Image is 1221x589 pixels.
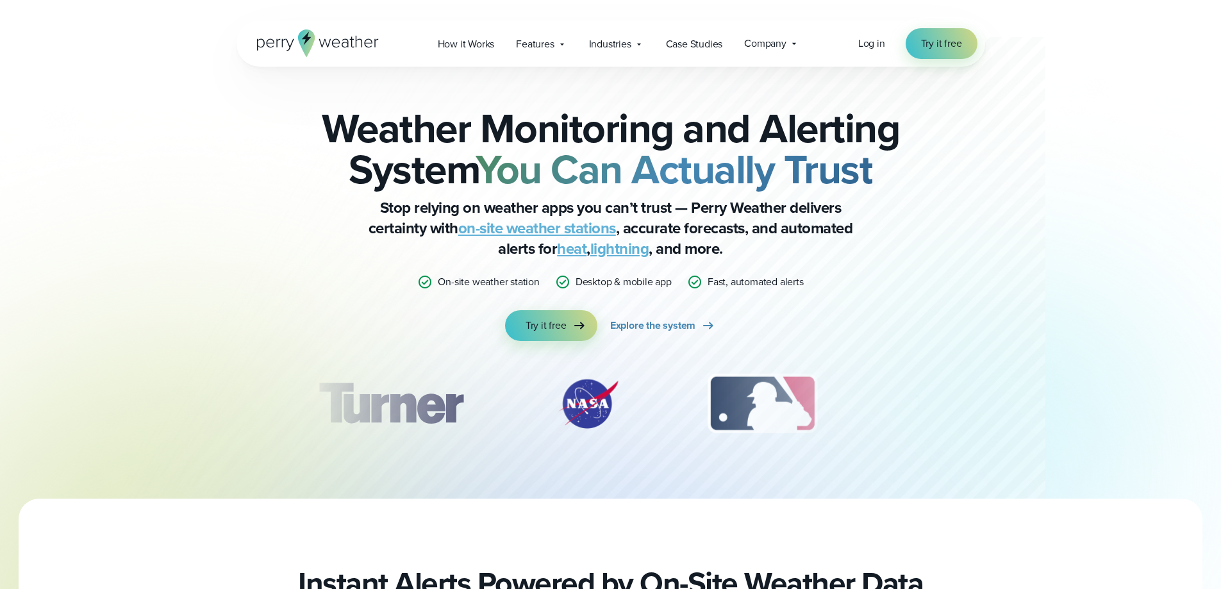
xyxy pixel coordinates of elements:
[557,237,586,260] a: heat
[299,372,481,436] img: Turner-Construction_1.svg
[438,274,539,290] p: On-site weather station
[544,372,633,436] div: 2 of 12
[526,318,567,333] span: Try it free
[921,36,962,51] span: Try it free
[858,36,885,51] a: Log in
[476,139,872,199] strong: You Can Actually Trust
[666,37,723,52] span: Case Studies
[544,372,633,436] img: NASA.svg
[892,372,994,436] div: 4 of 12
[438,37,495,52] span: How it Works
[610,310,716,341] a: Explore the system
[906,28,977,59] a: Try it free
[610,318,695,333] span: Explore the system
[590,237,649,260] a: lightning
[655,31,734,57] a: Case Studies
[892,372,994,436] img: PGA.svg
[427,31,506,57] a: How it Works
[505,310,597,341] a: Try it free
[458,217,616,240] a: on-site weather stations
[354,197,867,259] p: Stop relying on weather apps you can’t trust — Perry Weather delivers certainty with , accurate f...
[576,274,672,290] p: Desktop & mobile app
[744,36,786,51] span: Company
[299,372,481,436] div: 1 of 12
[516,37,554,52] span: Features
[589,37,631,52] span: Industries
[695,372,830,436] img: MLB.svg
[301,108,921,190] h2: Weather Monitoring and Alerting System
[695,372,830,436] div: 3 of 12
[301,372,921,442] div: slideshow
[708,274,804,290] p: Fast, automated alerts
